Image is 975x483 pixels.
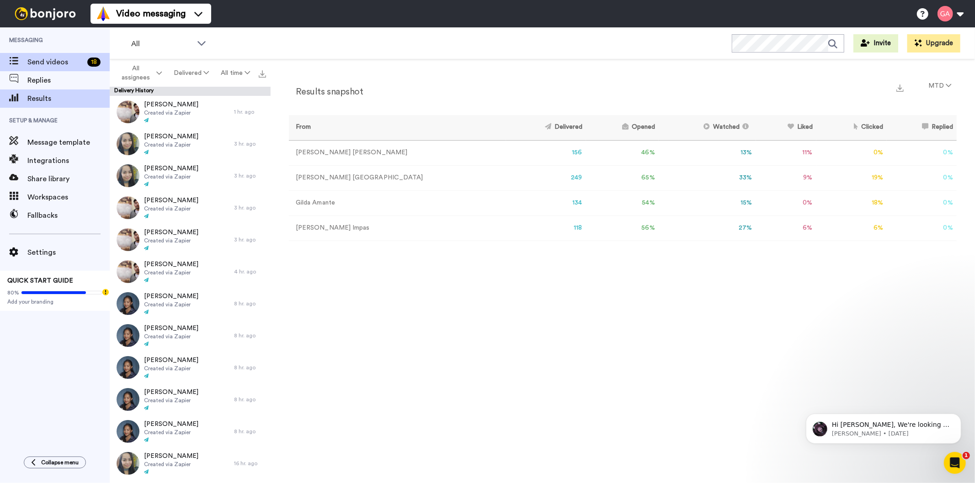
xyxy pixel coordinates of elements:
a: [PERSON_NAME]Created via Zapier8 hr. ago [110,415,271,447]
td: 0 % [887,190,957,215]
span: [PERSON_NAME] [144,196,198,205]
td: 33 % [659,165,756,190]
a: [PERSON_NAME]Created via Zapier8 hr. ago [110,383,271,415]
a: [PERSON_NAME]Created via Zapier3 hr. ago [110,224,271,256]
span: Integrations [27,155,110,166]
th: Clicked [816,115,887,140]
span: Send videos [27,57,84,68]
td: 27 % [659,215,756,241]
div: 8 hr. ago [234,396,266,403]
th: Opened [586,115,659,140]
div: 8 hr. ago [234,300,266,307]
span: [PERSON_NAME] [144,420,198,429]
span: Created via Zapier [144,365,198,372]
span: Created via Zapier [144,109,198,116]
button: Export a summary of each team member’s results that match this filter now. [894,81,906,94]
div: 4 hr. ago [234,268,266,275]
span: Created via Zapier [144,461,198,468]
td: 54 % [586,190,659,215]
th: Liked [756,115,816,140]
button: Invite [853,34,898,52]
span: Created via Zapier [144,141,198,148]
td: 9 % [756,165,816,190]
img: export.svg [896,84,904,92]
img: export.svg [259,70,266,78]
button: Collapse menu [24,457,86,468]
span: All assignees [117,64,155,82]
span: All [131,38,192,49]
span: Add your branding [7,298,102,305]
span: [PERSON_NAME] [144,388,198,397]
span: [PERSON_NAME] [144,100,198,109]
span: [PERSON_NAME] [144,292,198,301]
span: Results [27,93,110,104]
td: 156 [506,140,586,165]
div: Delivery History [110,87,271,96]
td: 6 % [816,215,887,241]
td: 6 % [756,215,816,241]
div: Tooltip anchor [101,288,110,296]
img: eec12482-af40-44c0-8401-01b8269070b5-thumb.jpg [117,132,139,155]
button: All assignees [112,60,168,86]
a: [PERSON_NAME]Created via Zapier4 hr. ago [110,256,271,288]
div: 3 hr. ago [234,172,266,179]
button: Upgrade [907,34,960,52]
span: Created via Zapier [144,333,198,340]
span: [PERSON_NAME] [144,260,198,269]
img: vm-color.svg [96,6,111,21]
img: 93afa44e-ae27-4512-adbf-cb2813fb631c-thumb.jpg [117,228,139,251]
span: QUICK START GUIDE [7,278,73,284]
span: Created via Zapier [144,429,198,436]
img: b1d66cde-b17a-44c4-98c1-17a8ee2fe60a-thumb.jpg [117,196,139,219]
th: Replied [887,115,957,140]
img: 90df1f9b-2486-4e05-80fe-7991a7953582-thumb.jpg [117,420,139,443]
img: 32feef5a-ff34-472a-a0a6-7eb75d796e61-thumb.jpg [117,356,139,379]
h2: Results snapshot [289,87,363,97]
th: Delivered [506,115,586,140]
span: Share library [27,173,110,184]
button: MTD [923,78,957,94]
a: [PERSON_NAME]Created via Zapier1 hr. ago [110,96,271,128]
span: Fallbacks [27,210,110,221]
td: 0 % [887,215,957,241]
span: [PERSON_NAME] [144,164,198,173]
img: 739315b9-7beb-4071-a3fb-4cf20c025619-thumb.jpg [117,164,139,187]
td: Gilda Amante [289,190,506,215]
td: [PERSON_NAME] [PERSON_NAME] [289,140,506,165]
a: [PERSON_NAME]Created via Zapier8 hr. ago [110,288,271,320]
img: 47789e5b-123d-4f84-80fa-7ef5d379a92a-thumb.jpg [117,292,139,315]
td: 19 % [816,165,887,190]
span: Message template [27,137,110,148]
span: Created via Zapier [144,205,198,212]
span: Settings [27,247,110,258]
td: 134 [506,190,586,215]
a: [PERSON_NAME]Created via Zapier3 hr. ago [110,128,271,160]
span: Created via Zapier [144,173,198,180]
img: 78794ac2-b635-4575-af3a-142d365da901-thumb.jpg [117,324,139,347]
td: 0 % [887,165,957,190]
span: Created via Zapier [144,301,198,308]
img: faa38efc-4212-4b87-8b9b-10a6046fa31b-thumb.jpg [117,452,139,475]
div: 18 [87,58,101,67]
span: [PERSON_NAME] [144,132,198,141]
span: Workspaces [27,192,110,203]
span: [PERSON_NAME] [144,324,198,333]
td: 46 % [586,140,659,165]
td: 65 % [586,165,659,190]
div: 3 hr. ago [234,204,266,211]
iframe: Intercom notifications message [792,394,975,458]
div: 1 hr. ago [234,108,266,115]
a: [PERSON_NAME]Created via Zapier8 hr. ago [110,320,271,352]
td: 11 % [756,140,816,165]
span: 80% [7,289,19,296]
th: Watched [659,115,756,140]
td: 18 % [816,190,887,215]
td: 13 % [659,140,756,165]
span: [PERSON_NAME] [144,356,198,365]
button: Delivered [168,65,215,81]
